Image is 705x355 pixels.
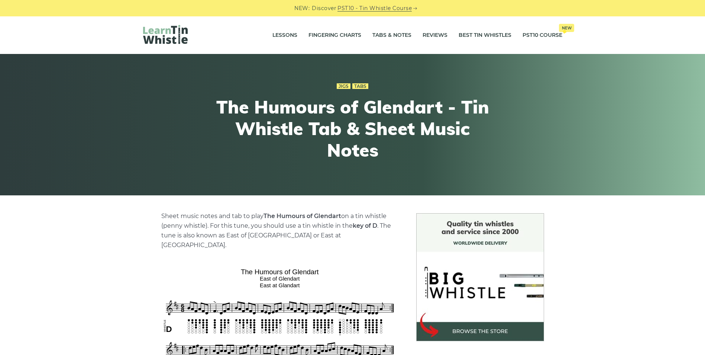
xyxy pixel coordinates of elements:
[216,96,489,161] h1: The Humours of Glendart - Tin Whistle Tab & Sheet Music Notes
[352,83,368,89] a: Tabs
[372,26,411,45] a: Tabs & Notes
[523,26,562,45] a: PST10 CourseNew
[559,24,574,32] span: New
[416,213,544,341] img: BigWhistle Tin Whistle Store
[272,26,297,45] a: Lessons
[337,83,350,89] a: Jigs
[459,26,511,45] a: Best Tin Whistles
[143,25,188,44] img: LearnTinWhistle.com
[263,212,341,220] strong: The Humours of Glendart
[353,222,377,229] strong: key of D
[423,26,447,45] a: Reviews
[161,211,398,250] p: Sheet music notes and tab to play on a tin whistle (penny whistle). For this tune, you should use...
[308,26,361,45] a: Fingering Charts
